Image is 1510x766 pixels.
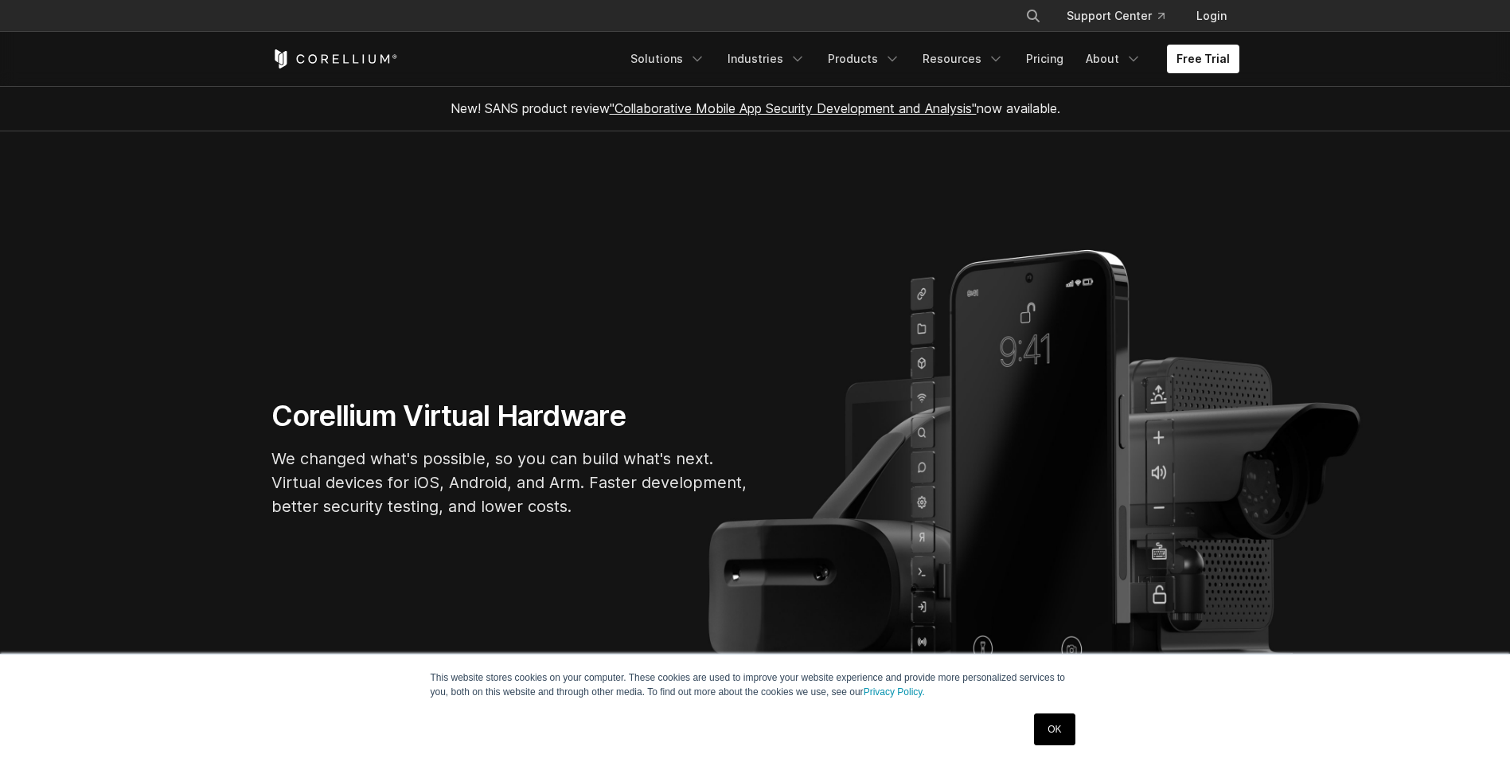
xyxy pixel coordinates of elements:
a: "Collaborative Mobile App Security Development and Analysis" [610,100,977,116]
span: New! SANS product review now available. [451,100,1060,116]
a: Corellium Home [271,49,398,68]
p: We changed what's possible, so you can build what's next. Virtual devices for iOS, Android, and A... [271,447,749,518]
a: Resources [913,45,1013,73]
button: Search [1019,2,1048,30]
a: Privacy Policy. [864,686,925,698]
a: About [1076,45,1151,73]
div: Navigation Menu [1006,2,1239,30]
a: Free Trial [1167,45,1239,73]
a: Solutions [621,45,715,73]
div: Navigation Menu [621,45,1239,73]
h1: Corellium Virtual Hardware [271,398,749,434]
a: Industries [718,45,815,73]
a: Pricing [1016,45,1073,73]
a: OK [1034,713,1075,745]
a: Login [1184,2,1239,30]
a: Support Center [1054,2,1177,30]
a: Products [818,45,910,73]
p: This website stores cookies on your computer. These cookies are used to improve your website expe... [431,670,1080,699]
